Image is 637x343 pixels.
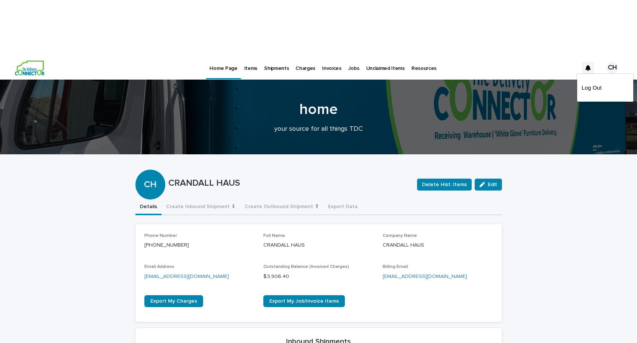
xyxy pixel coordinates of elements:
a: Export My Charges [144,295,203,307]
p: $ 3,906.40 [263,273,374,281]
span: Phone Number [144,234,177,238]
a: [PHONE_NUMBER] [144,242,189,248]
a: [EMAIL_ADDRESS][DOMAIN_NAME] [144,274,229,279]
button: Delete Hist. Items [417,179,472,191]
p: CRANDALL HAUS [168,178,411,189]
span: Company Name [383,234,417,238]
button: Create Outbound Shipment ⬆ [240,200,324,215]
span: Export My Charges [150,299,197,304]
span: Email Address [144,265,174,269]
span: Billing Email [383,265,408,269]
p: CRANDALL HAUS [383,241,493,249]
span: Delete Hist. Items [422,181,467,188]
a: Log Out [582,81,629,94]
span: Edit [488,182,497,187]
button: Export Data [324,200,362,215]
a: Export My Job/Invoice Items [263,295,345,307]
span: Full Name [263,234,285,238]
a: [EMAIL_ADDRESS][DOMAIN_NAME] [383,274,467,279]
span: Export My Job/Invoice Items [269,299,339,304]
span: Outstanding Balance (Invoiced Charges) [263,265,349,269]
button: Create Inbound Shipment ⬇ [162,200,240,215]
button: Edit [475,179,502,191]
button: Details [135,200,162,215]
div: CH [135,149,165,190]
h1: home [135,101,502,118]
p: your source for all things TDC [169,125,468,133]
p: CRANDALL HAUS [263,241,374,249]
